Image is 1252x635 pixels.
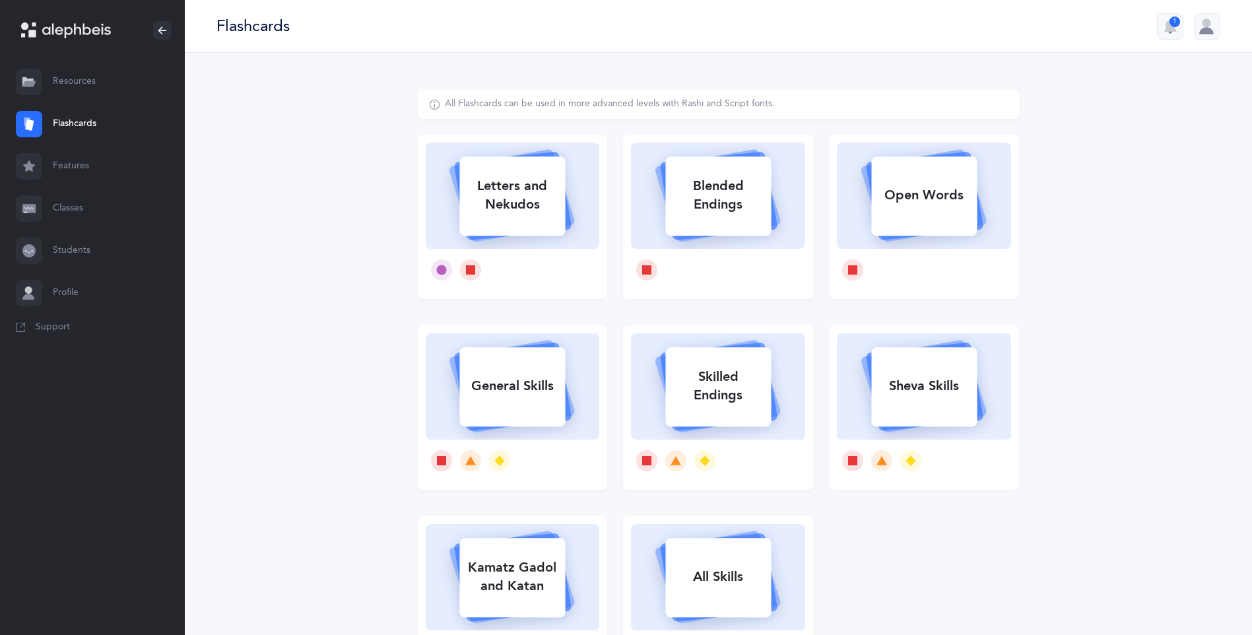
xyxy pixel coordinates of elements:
div: General Skills [459,369,565,403]
div: 1 [1170,17,1180,27]
span: Support [36,321,70,334]
div: All Skills [665,560,771,594]
div: Blended Endings [665,169,771,222]
div: Letters and Nekudos [459,169,565,222]
div: Open Words [871,178,977,213]
div: All Flashcards can be used in more advanced levels with Rashi and Script fonts. [445,98,775,111]
div: Kamatz Gadol and Katan [459,551,565,603]
div: Sheva Skills [871,369,977,403]
div: Flashcards [216,15,290,37]
div: Skilled Endings [665,360,771,413]
button: 1 [1157,13,1183,40]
